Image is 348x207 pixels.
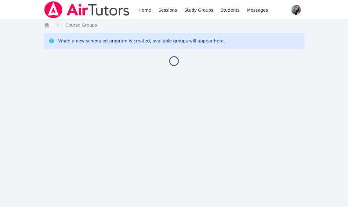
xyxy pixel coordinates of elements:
a: Course Groups [66,22,97,28]
span: Course Groups [66,23,97,27]
nav: Breadcrumb [44,22,305,28]
span: Messages [247,7,268,13]
div: When a new scheduled program is created, available groups will appear here. [58,38,225,44]
img: Air Tutors [44,1,130,18]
